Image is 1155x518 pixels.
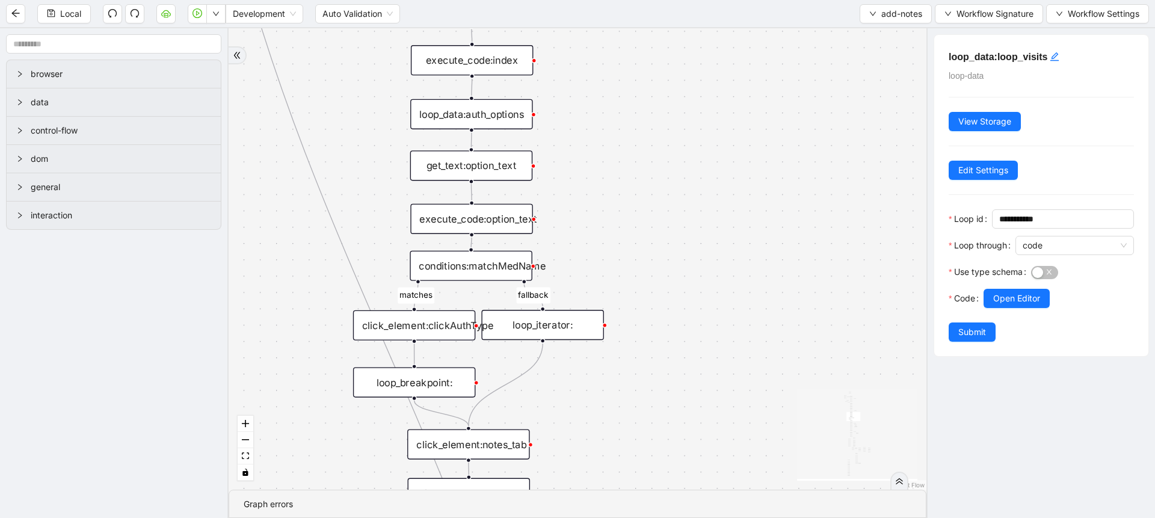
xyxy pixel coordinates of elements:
[1068,7,1139,20] span: Workflow Settings
[881,7,922,20] span: add-notes
[31,67,211,81] span: browser
[949,71,984,81] span: loop-data
[31,209,211,222] span: interaction
[16,212,23,219] span: right
[410,204,532,234] div: execute_code:option_text
[958,325,986,339] span: Submit
[471,184,472,200] g: Edge from get_text:option_text to execute_code:option_text
[37,4,91,23] button: saveLocal
[954,212,984,226] span: Loop id
[233,5,296,23] span: Development
[31,180,211,194] span: general
[958,115,1011,128] span: View Storage
[188,4,207,23] button: play-circle
[949,161,1018,180] button: Edit Settings
[108,8,117,18] span: undo
[410,251,532,281] div: conditions:matchMedName
[410,150,532,180] div: get_text:option_text
[471,237,472,247] g: Edge from execute_code:option_text to conditions:matchMedName
[956,7,1033,20] span: Workflow Signature
[7,145,221,173] div: dom
[1023,236,1127,254] span: code
[414,401,469,426] g: Edge from loop_breakpoint: to click_element:notes_tab
[16,183,23,191] span: right
[408,478,530,508] div: click_element:add_general_notes__0
[398,284,434,307] g: Edge from conditions:matchMedName to click_element:clickAuthType
[481,310,603,340] div: loop_iterator:
[103,4,122,23] button: undo
[130,8,140,18] span: redo
[893,481,925,489] a: React Flow attribution
[238,448,253,464] button: fit view
[410,99,532,129] div: loop_data:auth_options
[238,464,253,481] button: toggle interactivity
[958,164,1008,177] span: Edit Settings
[60,7,81,20] span: Local
[949,322,996,342] button: Submit
[411,45,533,75] div: execute_code:index
[954,265,1023,279] span: Use type schema
[192,8,202,18] span: play-circle
[7,173,221,201] div: general
[322,5,393,23] span: Auto Validation
[954,292,975,305] span: Code
[1050,49,1059,64] div: click to edit id
[954,239,1007,252] span: Loop through
[161,8,171,18] span: cloud-server
[206,4,226,23] button: down
[517,284,550,306] g: Edge from conditions:matchMedName to loop_iterator:
[6,4,25,23] button: arrow-left
[244,498,911,511] div: Graph errors
[11,8,20,18] span: arrow-left
[238,416,253,432] button: zoom in
[156,4,176,23] button: cloud-server
[1050,52,1059,61] span: edit
[895,477,904,486] span: double-right
[993,292,1040,305] span: Open Editor
[869,10,876,17] span: down
[31,96,211,109] span: data
[233,51,241,60] span: double-right
[353,310,475,341] div: click_element:clickAuthType
[7,117,221,144] div: control-flow
[16,70,23,78] span: right
[7,60,221,88] div: browser
[7,202,221,229] div: interaction
[125,4,144,23] button: redo
[31,124,211,137] span: control-flow
[238,432,253,448] button: zoom out
[407,429,529,459] div: click_element:notes_tab
[860,4,932,23] button: downadd-notes
[944,10,952,17] span: down
[949,112,1021,131] button: View Storage
[353,367,475,397] div: loop_breakpoint:
[1056,10,1063,17] span: down
[47,9,55,17] span: save
[984,289,1050,308] button: Open Editor
[16,127,23,134] span: right
[16,99,23,106] span: right
[7,88,221,116] div: data
[469,344,543,426] g: Edge from loop_iterator: to click_element:notes_tab
[212,10,220,17] span: down
[935,4,1043,23] button: downWorkflow Signature
[1046,4,1149,23] button: downWorkflow Settings
[16,155,23,162] span: right
[949,49,1134,64] h5: loop_data:loop_visits
[31,152,211,165] span: dom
